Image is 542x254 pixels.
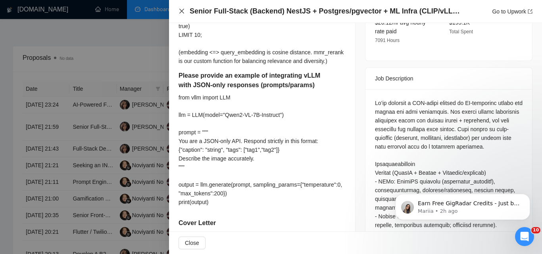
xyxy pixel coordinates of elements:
[179,8,185,14] span: close
[179,8,185,15] button: Close
[179,93,346,206] div: from vllm import LLM llm = LLM(model="Qwen2-VL-7B-Instruct") prompt = """ You are a JSON-only API...
[383,177,542,233] iframe: Intercom notifications message
[528,9,532,14] span: export
[375,68,523,89] div: Job Description
[190,6,463,16] h4: Senior Full-Stack (Backend) NestJS + Postgres/pgvector + ML Infra (CLIP/vLLM) + Next.js
[179,237,206,249] button: Close
[185,239,199,247] span: Close
[449,29,473,34] span: Total Spent
[515,227,534,246] iframe: Intercom live chat
[179,71,321,90] h5: Please provide an example of integrating vLLM with JSON-only responses (prompts/params)
[375,38,400,43] span: 7091 Hours
[179,218,216,228] h5: Cover Letter
[492,8,532,15] a: Go to Upworkexport
[531,227,540,233] span: 10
